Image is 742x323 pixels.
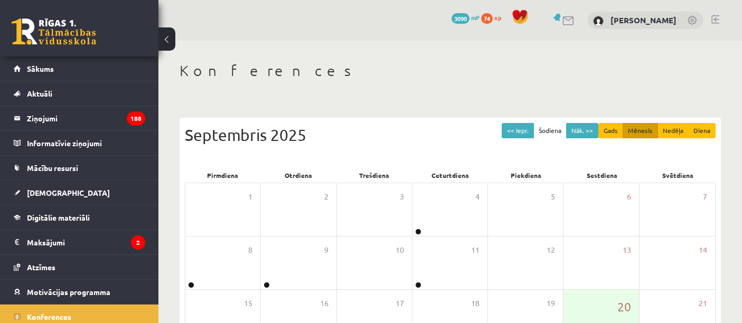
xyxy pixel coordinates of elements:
span: Aktuāli [27,89,52,98]
span: [DEMOGRAPHIC_DATA] [27,188,110,197]
span: 9 [324,244,328,256]
div: Ceturtdiena [412,168,489,183]
span: 8 [248,244,252,256]
legend: Ziņojumi [27,106,145,130]
div: Trešdiena [336,168,412,183]
span: Konferences [27,312,71,321]
a: [PERSON_NAME] [610,15,677,25]
button: Gads [598,123,623,138]
a: Ziņojumi188 [14,106,145,130]
span: 10 [396,244,404,256]
button: Mēnesis [623,123,658,138]
span: 7 [703,191,707,203]
span: 4 [475,191,480,203]
a: Rīgas 1. Tālmācības vidusskola [12,18,96,45]
legend: Maksājumi [27,230,145,254]
a: Sākums [14,56,145,81]
button: Šodiena [533,123,567,138]
img: Roberts Ričards Kazilevičs [593,16,604,26]
span: 1 [248,191,252,203]
span: Sākums [27,64,54,73]
span: 6 [627,191,631,203]
span: 14 [699,244,707,256]
a: Mācību resursi [14,156,145,180]
button: Nāk. >> [566,123,598,138]
a: 3090 mP [452,13,480,22]
span: 12 [547,244,555,256]
a: Motivācijas programma [14,280,145,304]
div: Piekdiena [488,168,564,183]
span: 13 [623,244,631,256]
a: [DEMOGRAPHIC_DATA] [14,180,145,205]
span: 2 [324,191,328,203]
span: 19 [547,298,555,309]
span: Motivācijas programma [27,287,110,297]
span: 20 [617,298,631,316]
div: Sestdiena [564,168,640,183]
i: 2 [131,235,145,250]
span: 18 [471,298,480,309]
button: Diena [688,123,716,138]
span: 5 [551,191,555,203]
span: 15 [244,298,252,309]
a: Digitālie materiāli [14,205,145,230]
legend: Informatīvie ziņojumi [27,131,145,155]
div: Svētdiena [640,168,716,183]
a: Aktuāli [14,81,145,106]
span: 11 [471,244,480,256]
i: 188 [127,111,145,126]
span: 74 [481,13,493,24]
span: Atzīmes [27,262,55,272]
span: mP [471,13,480,22]
span: 17 [396,298,404,309]
button: Nedēļa [658,123,689,138]
a: Maksājumi2 [14,230,145,254]
a: 74 xp [481,13,506,22]
div: Otrdiena [261,168,337,183]
div: Septembris 2025 [185,123,716,147]
span: xp [494,13,501,22]
span: Mācību resursi [27,163,78,173]
a: Atzīmes [14,255,145,279]
span: 16 [320,298,328,309]
span: 3090 [452,13,469,24]
a: Informatīvie ziņojumi [14,131,145,155]
button: << Iepr. [502,123,534,138]
span: 3 [400,191,404,203]
div: Pirmdiena [185,168,261,183]
h1: Konferences [180,62,721,80]
span: 21 [699,298,707,309]
span: Digitālie materiāli [27,213,90,222]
